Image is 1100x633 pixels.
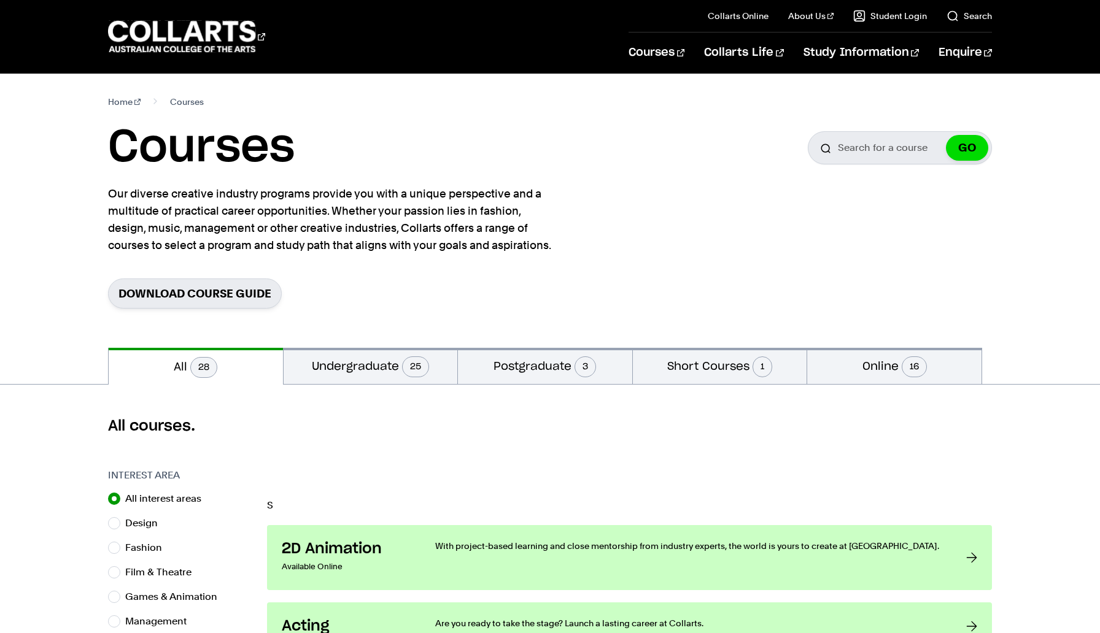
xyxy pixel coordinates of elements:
[125,613,196,630] label: Management
[282,540,411,558] h3: 2D Animation
[704,33,783,73] a: Collarts Life
[946,135,988,161] button: GO
[402,356,429,377] span: 25
[125,539,172,556] label: Fashion
[108,120,295,175] h1: Courses
[125,490,211,507] label: All interest areas
[753,356,772,377] span: 1
[170,93,204,110] span: Courses
[108,468,255,483] h3: Interest Area
[458,348,632,384] button: Postgraduate3
[125,515,168,532] label: Design
[435,540,942,552] p: With project-based learning and close mentorship from industry experts, the world is yours to cre...
[804,33,919,73] a: Study Information
[108,278,282,309] a: Download Course Guide
[708,10,769,22] a: Collarts Online
[267,525,992,590] a: 2D Animation Available Online With project-based learning and close mentorship from industry expe...
[939,33,992,73] a: Enquire
[125,564,201,581] label: Film & Theatre
[282,558,411,575] p: Available Online
[108,416,992,436] h2: All courses.
[109,348,283,385] button: All28
[853,10,927,22] a: Student Login
[947,10,992,22] a: Search
[902,356,927,377] span: 16
[788,10,834,22] a: About Us
[807,348,982,384] button: Online16
[267,501,992,510] p: S
[125,588,227,605] label: Games & Animation
[108,185,556,254] p: Our diverse creative industry programs provide you with a unique perspective and a multitude of p...
[808,131,992,164] input: Search for a course
[629,33,684,73] a: Courses
[633,348,807,384] button: Short Courses1
[435,617,942,629] p: Are you ready to take the stage? Launch a lasting career at Collarts.
[190,357,217,378] span: 28
[575,356,596,377] span: 3
[284,348,458,384] button: Undergraduate25
[108,93,141,110] a: Home
[108,19,265,54] div: Go to homepage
